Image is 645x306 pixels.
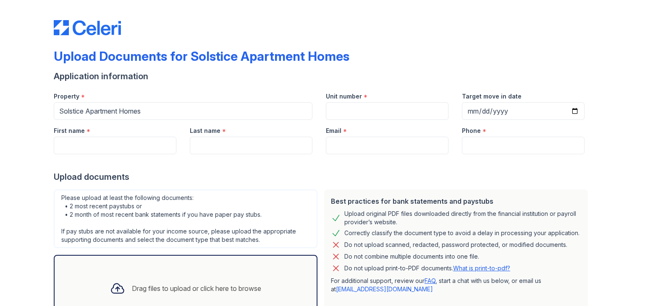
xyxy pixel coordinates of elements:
[54,127,85,135] label: First name
[425,277,435,284] a: FAQ
[326,127,341,135] label: Email
[326,92,362,101] label: Unit number
[344,228,579,238] div: Correctly classify the document type to avoid a delay in processing your application.
[54,92,79,101] label: Property
[54,189,317,248] div: Please upload at least the following documents: • 2 most recent paystubs or • 2 month of most rec...
[331,196,581,206] div: Best practices for bank statements and paystubs
[453,265,510,272] a: What is print-to-pdf?
[344,240,567,250] div: Do not upload scanned, redacted, password protected, or modified documents.
[344,210,581,226] div: Upload original PDF files downloaded directly from the financial institution or payroll provider’...
[54,49,349,64] div: Upload Documents for Solstice Apartment Homes
[190,127,220,135] label: Last name
[462,92,522,101] label: Target move in date
[336,285,433,293] a: [EMAIL_ADDRESS][DOMAIN_NAME]
[54,171,591,183] div: Upload documents
[54,70,591,82] div: Application information
[132,283,261,293] div: Drag files to upload or click here to browse
[462,127,481,135] label: Phone
[54,20,121,35] img: CE_Logo_Blue-a8612792a0a2168367f1c8372b55b34899dd931a85d93a1a3d3e32e68fde9ad4.png
[344,264,510,272] p: Do not upload print-to-PDF documents.
[331,277,581,293] p: For additional support, review our , start a chat with us below, or email us at
[344,252,479,262] div: Do not combine multiple documents into one file.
